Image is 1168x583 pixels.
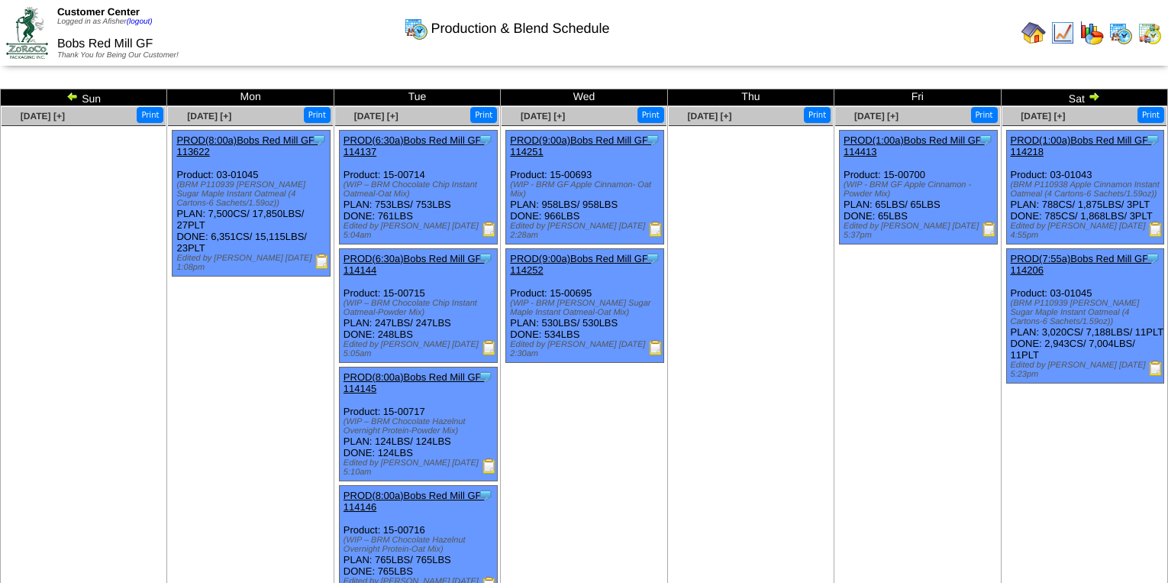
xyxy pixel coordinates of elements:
[648,340,663,355] img: Production Report
[667,89,834,106] td: Thu
[57,18,153,26] span: Logged in as Afisher
[339,131,497,245] div: Product: 15-00714 PLAN: 753LBS / 753LBS DONE: 761LBS
[844,180,997,199] div: (WIP - BRM GF Apple Cinnamon - Powder Mix)
[844,222,997,240] div: Edited by [PERSON_NAME] [DATE] 5:37pm
[1088,90,1100,102] img: arrowright.gif
[510,253,651,276] a: PROD(9:00a)Bobs Red Mill GF-114252
[844,134,985,157] a: PROD(1:00a)Bobs Red Mill GF-114413
[510,134,651,157] a: PROD(9:00a)Bobs Red Mill GF-114251
[510,222,663,240] div: Edited by [PERSON_NAME] [DATE] 2:28am
[57,6,140,18] span: Customer Center
[6,7,48,58] img: ZoRoCo_Logo(Green%26Foil)%20jpg.webp
[978,132,993,147] img: Tooltip
[1011,299,1164,326] div: (BRM P110939 [PERSON_NAME] Sugar Maple Instant Oatmeal (4 Cartons-6 Sachets/1.59oz))
[1011,180,1164,199] div: (BRM P110938 Apple Cinnamon Instant Oatmeal (4 Cartons-6 Sachets/1.59oz))
[1011,361,1164,379] div: Edited by [PERSON_NAME] [DATE] 5:23pm
[1011,222,1164,240] div: Edited by [PERSON_NAME] [DATE] 4:55pm
[1021,21,1046,45] img: home.gif
[1145,132,1160,147] img: Tooltip
[167,89,334,106] td: Mon
[478,132,493,147] img: Tooltip
[834,89,1001,106] td: Fri
[470,107,497,123] button: Print
[1137,21,1162,45] img: calendarinout.gif
[344,299,497,317] div: (WIP – BRM Chocolate Chip Instant Oatmeal-Powder Mix)
[840,131,998,245] div: Product: 15-00700 PLAN: 65LBS / 65LBS DONE: 65LBS
[645,132,660,147] img: Tooltip
[482,458,497,474] img: Production Report
[21,111,65,121] a: [DATE] [+]
[501,89,667,106] td: Wed
[1021,111,1065,121] a: [DATE] [+]
[687,111,731,121] a: [DATE] [+]
[1079,21,1104,45] img: graph.gif
[344,134,485,157] a: PROD(6:30a)Bobs Red Mill GF-114137
[1011,134,1152,157] a: PROD(1:00a)Bobs Red Mill GF-114218
[521,111,565,121] a: [DATE] [+]
[187,111,231,121] a: [DATE] [+]
[315,254,330,269] img: Production Report
[344,417,497,436] div: (WIP – BRM Chocolate Hazelnut Overnight Protein-Powder Mix)
[127,18,153,26] a: (logout)
[344,536,497,554] div: (WIP – BRM Chocolate Hazelnut Overnight Protein-Oat Mix)
[854,111,899,121] a: [DATE] [+]
[404,16,428,40] img: calendarprod.gif
[66,90,79,102] img: arrowleft.gif
[344,253,485,276] a: PROD(6:30a)Bobs Red Mill GF-114144
[482,340,497,355] img: Production Report
[311,132,327,147] img: Tooltip
[637,107,664,123] button: Print
[478,487,493,503] img: Tooltip
[354,111,398,121] a: [DATE] [+]
[506,131,664,245] div: Product: 15-00693 PLAN: 958LBS / 958LBS DONE: 966LBS
[304,107,331,123] button: Print
[645,251,660,266] img: Tooltip
[1,89,167,106] td: Sun
[173,131,331,277] div: Product: 03-01045 PLAN: 7,500CS / 17,850LBS / 27PLT DONE: 6,351CS / 15,115LBS / 23PLT
[510,299,663,317] div: (WIP - BRM [PERSON_NAME] Sugar Maple Instant Oatmeal-Oat Mix)
[344,371,485,394] a: PROD(8:00a)Bobs Red Mill GF-114145
[344,458,497,477] div: Edited by [PERSON_NAME] [DATE] 5:10am
[648,222,663,237] img: Production Report
[344,490,485,513] a: PROD(8:00a)Bobs Red Mill GF-114146
[1108,21,1133,45] img: calendarprod.gif
[1001,89,1167,106] td: Sat
[176,134,318,157] a: PROD(8:00a)Bobs Red Mill GF-113622
[1050,21,1075,45] img: line_graph.gif
[804,107,831,123] button: Print
[1006,131,1164,245] div: Product: 03-01043 PLAN: 788CS / 1,875LBS / 3PLT DONE: 785CS / 1,868LBS / 3PLT
[1137,107,1164,123] button: Print
[478,369,493,384] img: Tooltip
[982,222,997,237] img: Production Report
[176,254,330,272] div: Edited by [PERSON_NAME] [DATE] 1:08pm
[1148,361,1163,376] img: Production Report
[1148,222,1163,237] img: Production Report
[506,249,664,363] div: Product: 15-00695 PLAN: 530LBS / 530LBS DONE: 534LBS
[339,368,497,481] div: Product: 15-00717 PLAN: 124LBS / 124LBS DONE: 124LBS
[344,180,497,199] div: (WIP – BRM Chocolate Chip Instant Oatmeal-Oat Mix)
[971,107,998,123] button: Print
[334,89,500,106] td: Tue
[57,51,179,60] span: Thank You for Being Our Customer!
[510,340,663,358] div: Edited by [PERSON_NAME] [DATE] 2:30am
[176,180,330,208] div: (BRM P110939 [PERSON_NAME] Sugar Maple Instant Oatmeal (4 Cartons-6 Sachets/1.59oz))
[482,222,497,237] img: Production Report
[1011,253,1152,276] a: PROD(7:55a)Bobs Red Mill GF-114206
[344,222,497,240] div: Edited by [PERSON_NAME] [DATE] 5:04am
[431,21,609,37] span: Production & Blend Schedule
[57,37,153,50] span: Bobs Red Mill GF
[1145,251,1160,266] img: Tooltip
[344,340,497,358] div: Edited by [PERSON_NAME] [DATE] 5:05am
[1006,249,1164,384] div: Product: 03-01045 PLAN: 3,020CS / 7,188LBS / 11PLT DONE: 2,943CS / 7,004LBS / 11PLT
[510,180,663,199] div: (WIP - BRM GF Apple Cinnamon- Oat Mix)
[137,107,163,123] button: Print
[478,251,493,266] img: Tooltip
[339,249,497,363] div: Product: 15-00715 PLAN: 247LBS / 247LBS DONE: 248LBS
